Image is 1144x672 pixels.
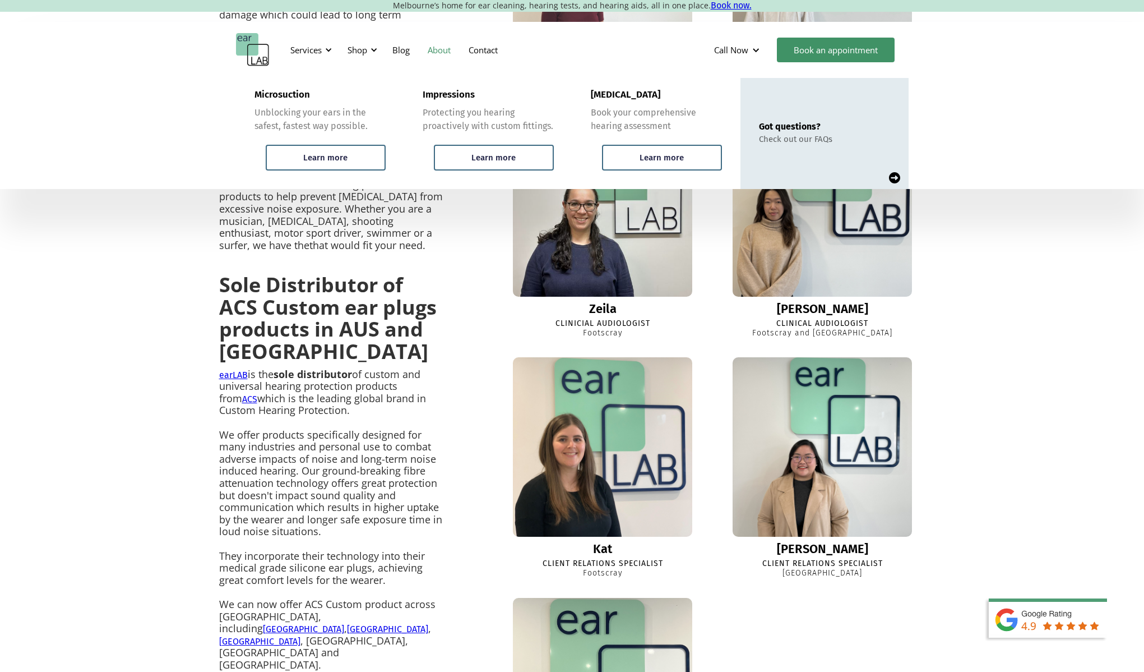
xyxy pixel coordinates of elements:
[720,117,925,338] a: Sharon[PERSON_NAME]Clinical AudiologistFootscray and [GEOGRAPHIC_DATA]
[591,106,722,133] div: Book your comprehensive hearing assessment
[471,153,516,163] div: Learn more
[782,569,862,578] div: [GEOGRAPHIC_DATA]
[423,89,475,100] div: Impressions
[263,624,344,634] a: [GEOGRAPHIC_DATA]
[733,357,912,537] img: Mina
[404,78,572,189] a: ImpressionsProtecting you hearing proactively with custom fittings.Learn more
[752,329,892,338] div: Footscray and [GEOGRAPHIC_DATA]
[460,34,507,66] a: Contact
[341,33,381,67] div: Shop
[572,78,740,189] a: [MEDICAL_DATA]Book your comprehensive hearing assessmentLearn more
[776,319,868,329] div: Clinical Audiologist
[219,274,443,362] h2: Sole Distributor of ACS Custom ear plugs products in AUS and [GEOGRAPHIC_DATA]
[348,44,367,56] div: Shop
[500,117,706,338] a: ZeilaZeilaClinicial AudiologistFootscray
[513,357,692,537] img: Kat
[777,542,868,556] div: [PERSON_NAME]
[762,559,883,569] div: Client Relations Specialist
[777,302,868,316] div: [PERSON_NAME]
[593,542,612,556] div: Kat
[714,44,748,56] div: Call Now
[555,319,650,329] div: Clinicial Audiologist
[733,117,912,297] img: Sharon
[720,357,925,578] a: Mina[PERSON_NAME]Client Relations Specialist[GEOGRAPHIC_DATA]
[583,329,623,338] div: Footscray
[513,117,692,297] img: Zeila
[759,121,832,132] div: Got questions?
[543,559,663,569] div: Client Relations Specialist
[274,367,352,381] strong: sole distributor
[591,89,660,100] div: [MEDICAL_DATA]
[236,78,404,189] a: MicrosuctionUnblocking your ears in the safest, fastest way possible.Learn more
[347,624,428,634] a: [GEOGRAPHIC_DATA]
[290,44,322,56] div: Services
[254,89,310,100] div: Microsuction
[219,370,248,380] a: earLAB
[500,357,706,578] a: KatKatClient Relations SpecialistFootscray
[777,38,895,62] a: Book an appointment
[219,636,300,647] a: [GEOGRAPHIC_DATA]
[423,106,554,133] div: Protecting you hearing proactively with custom fittings.
[219,369,443,671] p: is the of custom and universal hearing protection products from which is the leading global brand...
[242,394,257,404] a: ACS
[419,34,460,66] a: About
[740,78,909,189] a: Got questions?Check out our FAQs
[589,302,617,316] div: Zeila
[383,34,419,66] a: Blog
[759,134,832,144] div: Check out our FAQs
[284,33,335,67] div: Services
[705,33,771,67] div: Call Now
[236,33,270,67] a: home
[254,106,386,133] div: Unblocking your ears in the safest, fastest way possible.
[303,153,348,163] div: Learn more
[583,569,623,578] div: Footscray
[640,153,684,163] div: Learn more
